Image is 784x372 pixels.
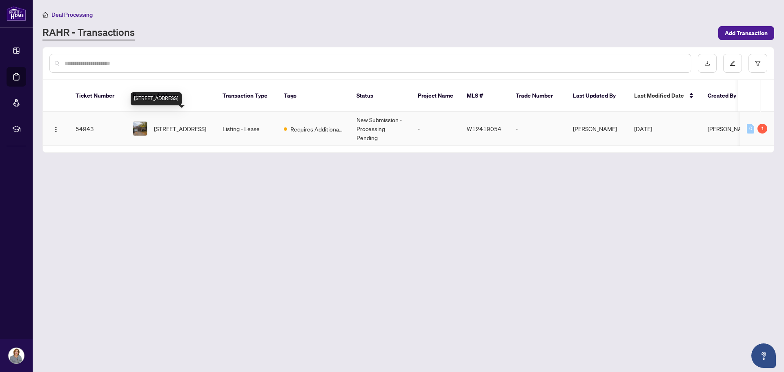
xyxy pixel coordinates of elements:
span: download [704,60,710,66]
span: edit [730,60,735,66]
span: Last Modified Date [634,91,684,100]
th: Property Address [126,80,216,112]
button: edit [723,54,742,73]
img: logo [7,6,26,21]
th: Ticket Number [69,80,126,112]
span: [STREET_ADDRESS] [154,124,206,133]
div: 1 [757,124,767,134]
th: Created By [701,80,750,112]
th: Last Modified Date [628,80,701,112]
img: Profile Icon [9,348,24,363]
img: thumbnail-img [133,122,147,136]
th: Trade Number [509,80,566,112]
td: Listing - Lease [216,112,277,146]
td: 54943 [69,112,126,146]
button: Add Transaction [718,26,774,40]
td: [PERSON_NAME] [566,112,628,146]
button: Open asap [751,343,776,368]
div: 0 [747,124,754,134]
th: MLS # [460,80,509,112]
span: Add Transaction [725,27,768,40]
span: filter [755,60,761,66]
th: Tags [277,80,350,112]
th: Last Updated By [566,80,628,112]
button: download [698,54,717,73]
div: [STREET_ADDRESS] [131,92,182,105]
button: filter [748,54,767,73]
a: RAHR - Transactions [42,26,135,40]
span: home [42,12,48,18]
span: Requires Additional Docs [290,125,343,134]
img: Logo [53,126,59,133]
th: Transaction Type [216,80,277,112]
span: W12419054 [467,125,501,132]
td: - [509,112,566,146]
span: [DATE] [634,125,652,132]
td: - [411,112,460,146]
th: Project Name [411,80,460,112]
button: Logo [49,122,62,135]
span: Deal Processing [51,11,93,18]
th: Status [350,80,411,112]
td: New Submission - Processing Pending [350,112,411,146]
span: [PERSON_NAME] [708,125,752,132]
